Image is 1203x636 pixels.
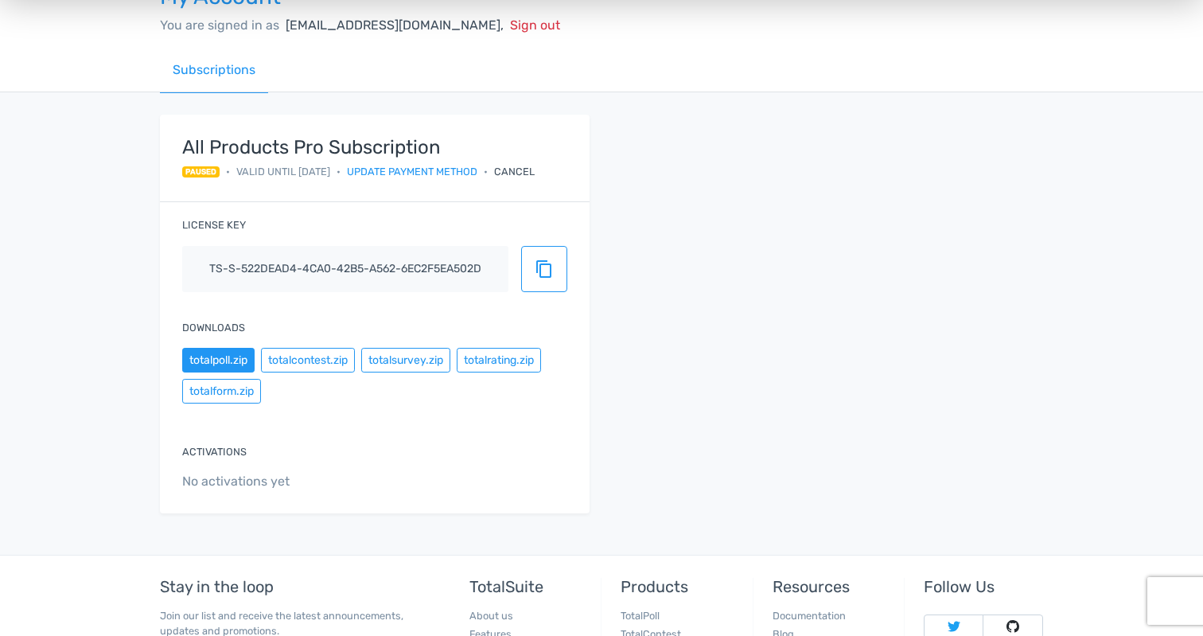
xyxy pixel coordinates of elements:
[261,348,355,373] button: totalcontest.zip
[361,348,450,373] button: totalsurvey.zip
[469,578,589,595] h5: TotalSuite
[160,578,431,595] h5: Stay in the loop
[236,164,330,179] span: Valid until [DATE]
[182,217,246,232] label: License key
[182,137,535,158] strong: All Products Pro Subscription
[457,348,541,373] button: totalrating.zip
[948,620,960,633] img: Follow TotalSuite on Twitter
[510,18,560,33] span: Sign out
[182,472,567,491] span: No activations yet
[182,379,261,404] button: totalform.zip
[494,164,535,179] div: Cancel
[182,166,220,178] span: paused
[1006,620,1019,633] img: Follow TotalSuite on Github
[621,578,740,595] h5: Products
[521,246,567,292] button: content_copy
[535,259,554,279] span: content_copy
[182,320,245,335] label: Downloads
[773,578,892,595] h5: Resources
[160,18,279,33] span: You are signed in as
[182,444,247,459] label: Activations
[337,164,341,179] span: •
[773,610,846,622] a: Documentation
[621,610,660,622] a: TotalPoll
[160,48,268,93] a: Subscriptions
[226,164,230,179] span: •
[286,18,504,33] span: [EMAIL_ADDRESS][DOMAIN_NAME],
[484,164,488,179] span: •
[469,610,513,622] a: About us
[182,348,255,373] button: totalpoll.zip
[924,578,1043,595] h5: Follow Us
[347,164,477,179] a: Update payment method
